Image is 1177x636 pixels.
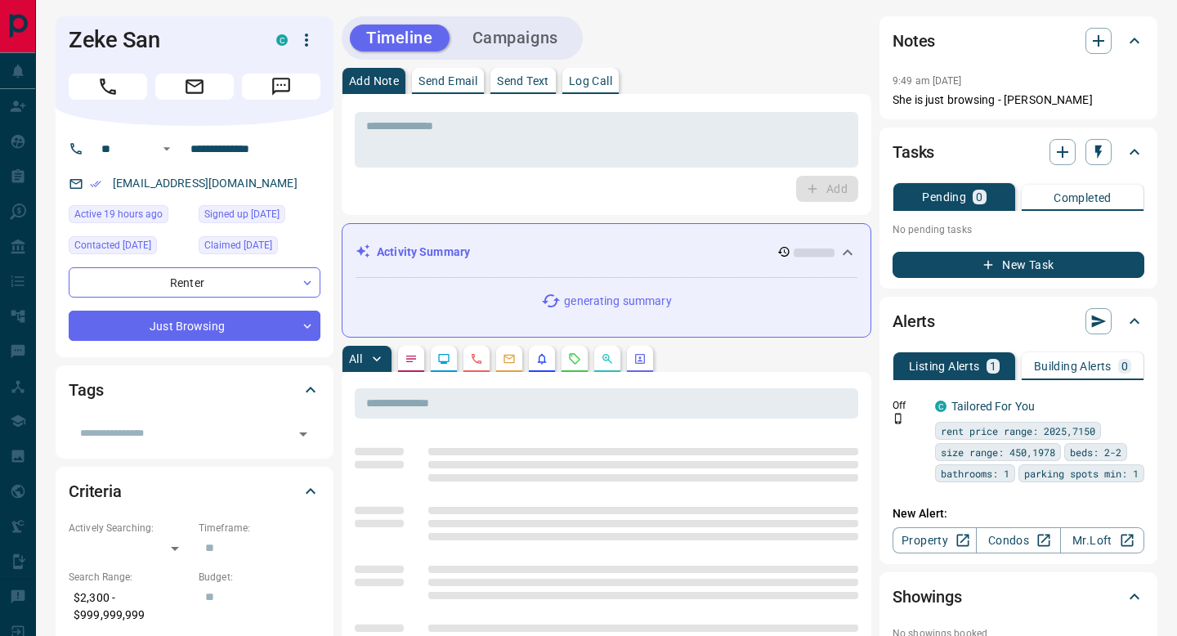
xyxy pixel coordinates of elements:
span: Active 19 hours ago [74,206,163,222]
h2: Showings [893,584,962,610]
p: $2,300 - $999,999,999 [69,584,190,629]
svg: Email Verified [90,178,101,190]
p: Send Text [497,75,549,87]
span: Message [242,74,320,100]
svg: Emails [503,352,516,365]
p: 1 [990,361,996,372]
p: Pending [922,191,966,203]
p: Building Alerts [1034,361,1112,372]
p: 0 [976,191,982,203]
span: parking spots min: 1 [1024,465,1139,481]
p: Send Email [418,75,477,87]
span: beds: 2-2 [1070,444,1121,460]
svg: Push Notification Only [893,413,904,424]
p: Add Note [349,75,399,87]
p: generating summary [564,293,671,310]
span: Contacted [DATE] [74,237,151,253]
p: Log Call [569,75,612,87]
svg: Requests [568,352,581,365]
div: Fri Oct 04 2024 [69,236,190,259]
div: Showings [893,577,1144,616]
p: Listing Alerts [909,361,980,372]
div: Wed Sep 04 2024 [199,236,320,259]
span: bathrooms: 1 [941,465,1009,481]
p: She is just browsing - [PERSON_NAME] [893,92,1144,109]
p: No pending tasks [893,217,1144,242]
span: Claimed [DATE] [204,237,272,253]
div: Tasks [893,132,1144,172]
button: Open [292,423,315,446]
div: Renter [69,267,320,298]
span: size range: 450,1978 [941,444,1055,460]
button: Open [157,139,177,159]
svg: Notes [405,352,418,365]
a: Condos [976,527,1060,553]
div: Notes [893,21,1144,60]
h2: Criteria [69,478,122,504]
h2: Alerts [893,308,935,334]
div: Criteria [69,472,320,511]
h1: Zeke San [69,27,252,53]
div: Just Browsing [69,311,320,341]
span: Email [155,74,234,100]
p: Actively Searching: [69,521,190,535]
button: Timeline [350,25,450,52]
p: 0 [1121,361,1128,372]
svg: Agent Actions [633,352,647,365]
div: Alerts [893,302,1144,341]
p: All [349,353,362,365]
svg: Listing Alerts [535,352,548,365]
svg: Calls [470,352,483,365]
div: Activity Summary [356,237,857,267]
svg: Opportunities [601,352,614,365]
button: Campaigns [456,25,575,52]
p: Off [893,398,925,413]
span: Signed up [DATE] [204,206,280,222]
p: Completed [1054,192,1112,204]
p: 9:49 am [DATE] [893,75,962,87]
div: Sun Sep 03 2023 [199,205,320,228]
a: Property [893,527,977,553]
div: condos.ca [935,401,947,412]
button: New Task [893,252,1144,278]
h2: Tags [69,377,103,403]
span: Call [69,74,147,100]
a: Tailored For You [951,400,1035,413]
a: [EMAIL_ADDRESS][DOMAIN_NAME] [113,177,298,190]
p: Activity Summary [377,244,470,261]
p: Search Range: [69,570,190,584]
a: Mr.Loft [1060,527,1144,553]
div: Mon Sep 15 2025 [69,205,190,228]
div: condos.ca [276,34,288,46]
p: Budget: [199,570,320,584]
div: Tags [69,370,320,410]
p: New Alert: [893,505,1144,522]
span: rent price range: 2025,7150 [941,423,1095,439]
h2: Notes [893,28,935,54]
p: Timeframe: [199,521,320,535]
svg: Lead Browsing Activity [437,352,450,365]
h2: Tasks [893,139,934,165]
